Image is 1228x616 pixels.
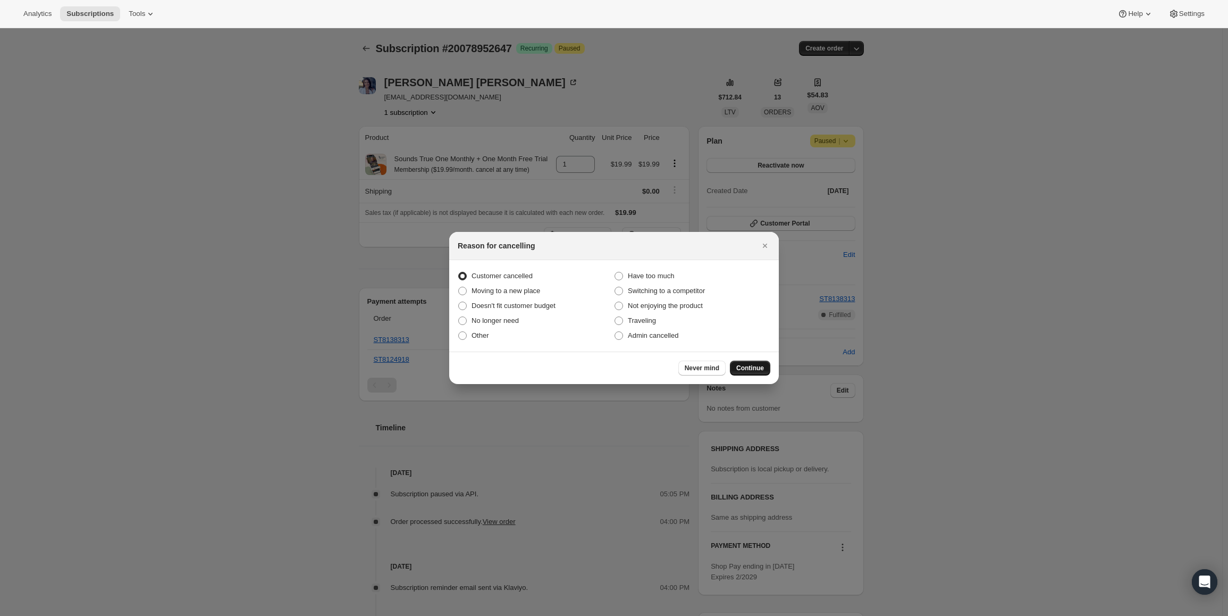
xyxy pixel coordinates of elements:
span: Admin cancelled [628,331,678,339]
span: Customer cancelled [472,272,533,280]
div: Open Intercom Messenger [1192,569,1217,595]
button: Never mind [678,361,726,376]
h2: Reason for cancelling [458,240,535,251]
span: Analytics [23,10,52,18]
span: Tools [129,10,145,18]
button: Analytics [17,6,58,21]
span: Have too much [628,272,674,280]
span: Help [1128,10,1142,18]
span: Not enjoying the product [628,302,703,310]
span: Settings [1179,10,1205,18]
button: Close [758,238,772,253]
button: Continue [730,361,770,376]
span: Subscriptions [66,10,114,18]
button: Subscriptions [60,6,120,21]
span: Moving to a new place [472,287,540,295]
span: No longer need [472,317,519,324]
span: Other [472,331,489,339]
span: Switching to a competitor [628,287,705,295]
button: Help [1111,6,1159,21]
span: Traveling [628,317,656,324]
span: Never mind [685,364,719,372]
span: Doesn't fit customer budget [472,302,556,310]
span: Continue [736,364,764,372]
button: Settings [1162,6,1211,21]
button: Tools [122,6,162,21]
